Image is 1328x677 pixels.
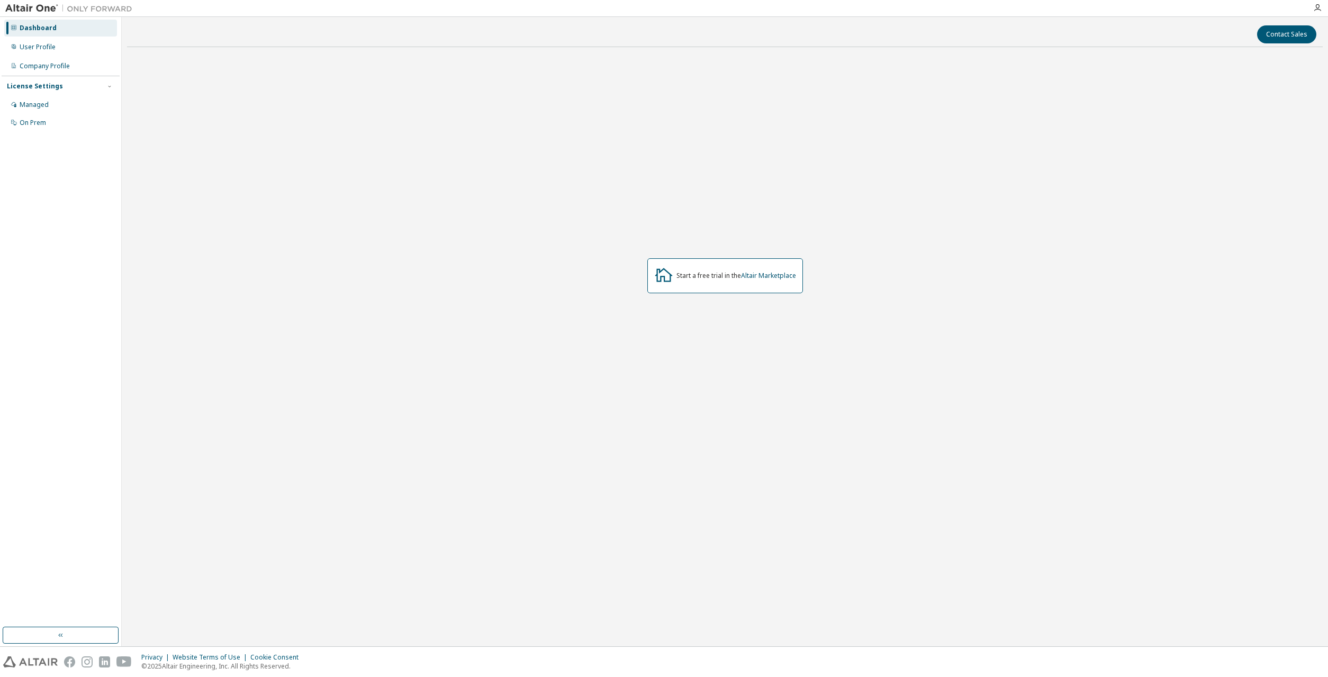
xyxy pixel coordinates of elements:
p: © 2025 Altair Engineering, Inc. All Rights Reserved. [141,662,305,671]
img: altair_logo.svg [3,656,58,667]
img: Altair One [5,3,138,14]
div: Start a free trial in the [676,272,796,280]
div: On Prem [20,119,46,127]
div: Company Profile [20,62,70,70]
button: Contact Sales [1257,25,1316,43]
div: Managed [20,101,49,109]
a: Altair Marketplace [741,271,796,280]
div: Website Terms of Use [173,653,250,662]
img: linkedin.svg [99,656,110,667]
img: youtube.svg [116,656,132,667]
div: Cookie Consent [250,653,305,662]
div: License Settings [7,82,63,91]
div: Privacy [141,653,173,662]
div: User Profile [20,43,56,51]
div: Dashboard [20,24,57,32]
img: facebook.svg [64,656,75,667]
img: instagram.svg [82,656,93,667]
